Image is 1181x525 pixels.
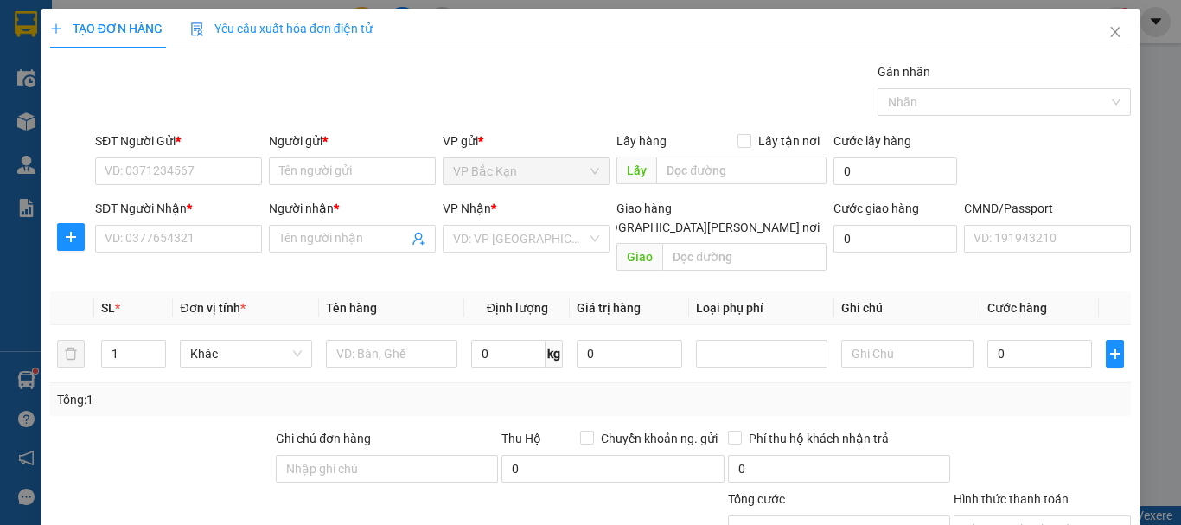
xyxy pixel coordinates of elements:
[616,202,672,215] span: Giao hàng
[594,429,725,448] span: Chuyển khoản ng. gửi
[656,157,827,184] input: Dọc đường
[501,432,541,445] span: Thu Hộ
[964,199,1131,218] div: CMND/Passport
[1108,25,1122,39] span: close
[50,22,163,35] span: TẠO ĐƠN HÀNG
[95,131,262,150] div: SĐT Người Gửi
[190,22,204,36] img: icon
[987,301,1047,315] span: Cước hàng
[833,157,957,185] input: Cước lấy hàng
[834,291,980,325] th: Ghi chú
[57,390,457,409] div: Tổng: 1
[833,202,919,215] label: Cước giao hàng
[833,225,957,253] input: Cước giao hàng
[577,340,682,368] input: 0
[833,134,911,148] label: Cước lấy hàng
[58,230,84,244] span: plus
[878,65,930,79] label: Gán nhãn
[728,492,785,506] span: Tổng cước
[954,492,1069,506] label: Hình thức thanh toán
[190,341,301,367] span: Khác
[326,340,457,368] input: VD: Bàn, Ghế
[546,340,563,368] span: kg
[269,199,436,218] div: Người nhận
[742,429,896,448] span: Phí thu hộ khách nhận trả
[616,134,667,148] span: Lấy hàng
[180,301,245,315] span: Đơn vị tính
[190,22,373,35] span: Yêu cầu xuất hóa đơn điện tử
[95,199,262,218] div: SĐT Người Nhận
[841,340,973,368] input: Ghi Chú
[616,157,656,184] span: Lấy
[453,158,599,184] span: VP Bắc Kạn
[751,131,827,150] span: Lấy tận nơi
[276,432,371,445] label: Ghi chú đơn hàng
[57,223,85,251] button: plus
[689,291,834,325] th: Loại phụ phí
[57,340,85,368] button: delete
[326,301,377,315] span: Tên hàng
[101,301,115,315] span: SL
[276,455,498,483] input: Ghi chú đơn hàng
[577,301,641,315] span: Giá trị hàng
[584,218,827,237] span: [GEOGRAPHIC_DATA][PERSON_NAME] nơi
[50,22,62,35] span: plus
[443,202,491,215] span: VP Nhận
[662,243,827,271] input: Dọc đường
[443,131,610,150] div: VP gửi
[412,232,425,246] span: user-add
[616,243,662,271] span: Giao
[1091,9,1140,57] button: Close
[1107,347,1123,361] span: plus
[269,131,436,150] div: Người gửi
[487,301,548,315] span: Định lượng
[1106,340,1124,368] button: plus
